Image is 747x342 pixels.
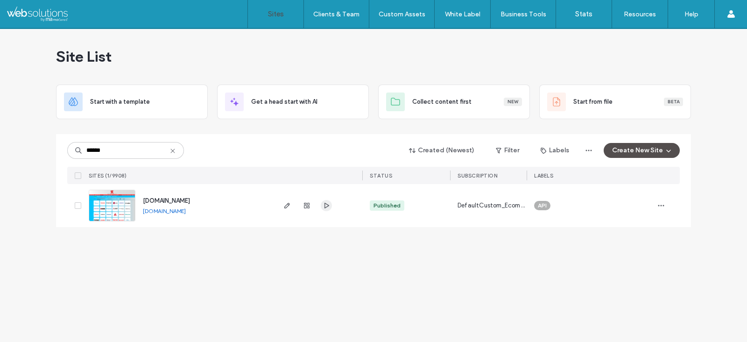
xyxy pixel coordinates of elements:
[378,85,530,119] div: Collect content firstNew
[370,172,392,179] span: STATUS
[458,201,527,210] span: DefaultCustom_Ecom_Advanced
[251,97,317,107] span: Get a head start with AI
[90,97,150,107] span: Start with a template
[500,10,546,18] label: Business Tools
[268,10,284,18] label: Sites
[538,201,547,210] span: API
[624,10,656,18] label: Resources
[412,97,472,107] span: Collect content first
[217,85,369,119] div: Get a head start with AI
[532,143,578,158] button: Labels
[664,98,683,106] div: Beta
[458,172,497,179] span: SUBSCRIPTION
[401,143,483,158] button: Created (Newest)
[539,85,691,119] div: Start from fileBeta
[373,201,401,210] div: Published
[486,143,529,158] button: Filter
[379,10,425,18] label: Custom Assets
[313,10,359,18] label: Clients & Team
[575,10,592,18] label: Stats
[143,197,190,204] a: [DOMAIN_NAME]
[684,10,698,18] label: Help
[56,47,112,66] span: Site List
[56,85,208,119] div: Start with a template
[89,172,127,179] span: SITES (1/9908)
[445,10,480,18] label: White Label
[573,97,613,107] span: Start from file
[534,172,553,179] span: LABELS
[143,207,186,214] a: [DOMAIN_NAME]
[504,98,522,106] div: New
[604,143,680,158] button: Create New Site
[21,7,40,15] span: Help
